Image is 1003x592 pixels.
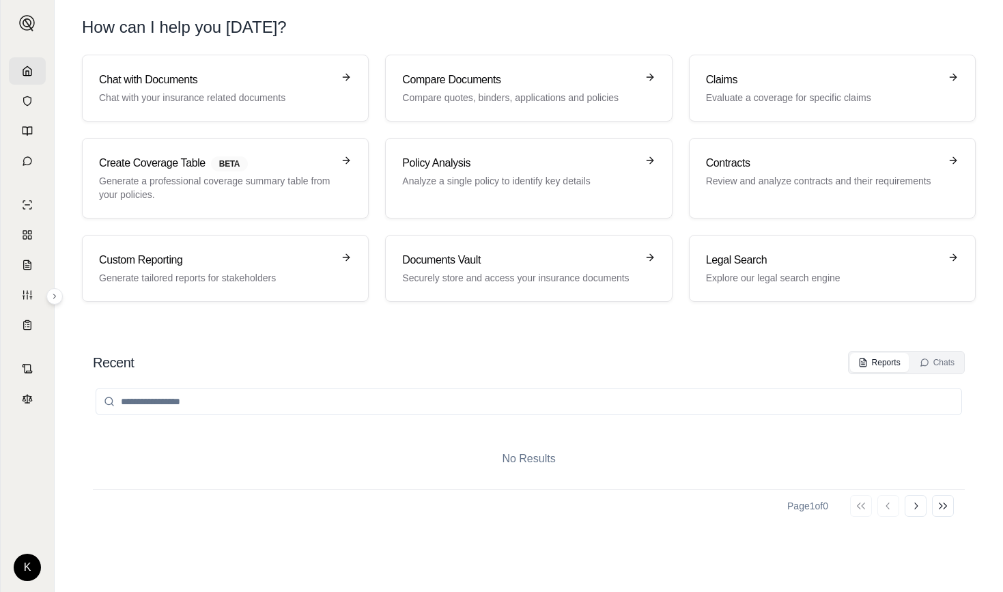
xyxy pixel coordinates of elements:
[689,138,976,219] a: ContractsReview and analyze contracts and their requirements
[9,221,46,249] a: Policy Comparisons
[99,72,333,88] h3: Chat with Documents
[9,147,46,175] a: Chat
[99,174,333,201] p: Generate a professional coverage summary table from your policies.
[9,281,46,309] a: Custom Report
[14,554,41,581] div: K
[82,16,976,38] h1: How can I help you [DATE]?
[706,91,940,104] p: Evaluate a coverage for specific claims
[99,155,333,171] h3: Create Coverage Table
[9,385,46,412] a: Legal Search Engine
[850,353,909,372] button: Reports
[9,251,46,279] a: Claim Coverage
[385,55,672,122] a: Compare DocumentsCompare quotes, binders, applications and policies
[9,117,46,145] a: Prompt Library
[385,235,672,302] a: Documents VaultSecurely store and access your insurance documents
[689,235,976,302] a: Legal SearchExplore our legal search engine
[402,72,636,88] h3: Compare Documents
[402,271,636,285] p: Securely store and access your insurance documents
[787,499,828,513] div: Page 1 of 0
[82,55,369,122] a: Chat with DocumentsChat with your insurance related documents
[402,252,636,268] h3: Documents Vault
[706,72,940,88] h3: Claims
[99,91,333,104] p: Chat with your insurance related documents
[706,174,940,188] p: Review and analyze contracts and their requirements
[9,57,46,85] a: Home
[706,155,940,171] h3: Contracts
[858,357,901,368] div: Reports
[99,252,333,268] h3: Custom Reporting
[93,353,134,372] h2: Recent
[706,252,940,268] h3: Legal Search
[211,156,248,171] span: BETA
[920,357,955,368] div: Chats
[9,355,46,382] a: Contract Analysis
[93,429,965,489] div: No Results
[9,191,46,219] a: Single Policy
[912,353,963,372] button: Chats
[706,271,940,285] p: Explore our legal search engine
[19,15,36,31] img: Expand sidebar
[46,288,63,305] button: Expand sidebar
[99,271,333,285] p: Generate tailored reports for stakeholders
[9,87,46,115] a: Documents Vault
[82,138,369,219] a: Create Coverage TableBETAGenerate a professional coverage summary table from your policies.
[402,91,636,104] p: Compare quotes, binders, applications and policies
[385,138,672,219] a: Policy AnalysisAnalyze a single policy to identify key details
[9,311,46,339] a: Coverage Table
[689,55,976,122] a: ClaimsEvaluate a coverage for specific claims
[14,10,41,37] button: Expand sidebar
[82,235,369,302] a: Custom ReportingGenerate tailored reports for stakeholders
[402,174,636,188] p: Analyze a single policy to identify key details
[402,155,636,171] h3: Policy Analysis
